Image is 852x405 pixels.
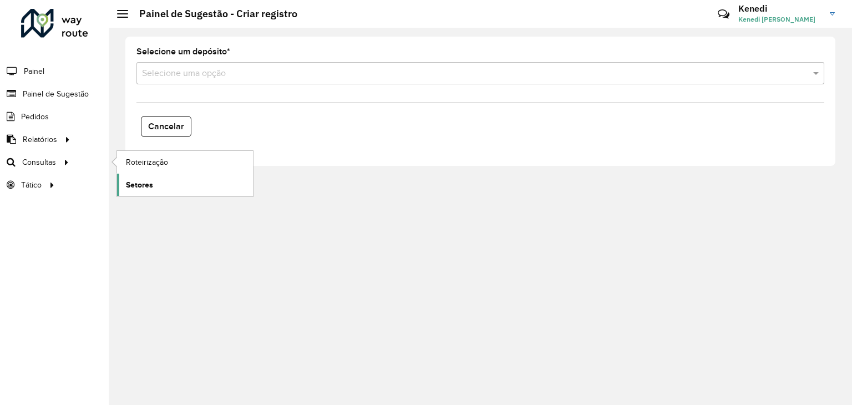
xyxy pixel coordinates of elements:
h3: Kenedi [738,3,821,14]
span: Setores [126,179,153,191]
span: Consultas [22,156,56,168]
span: Relatórios [23,134,57,145]
span: Pedidos [21,111,49,123]
button: Cancelar [141,116,191,137]
label: Selecione um depósito [136,45,230,58]
h2: Painel de Sugestão - Criar registro [128,8,297,20]
span: Painel [24,65,44,77]
a: Roteirização [117,151,253,173]
span: Roteirização [126,156,168,168]
span: Tático [21,179,42,191]
span: Painel de Sugestão [23,88,89,100]
span: Kenedi [PERSON_NAME] [738,14,821,24]
a: Setores [117,174,253,196]
a: Contato Rápido [712,2,736,26]
span: Cancelar [148,121,184,131]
